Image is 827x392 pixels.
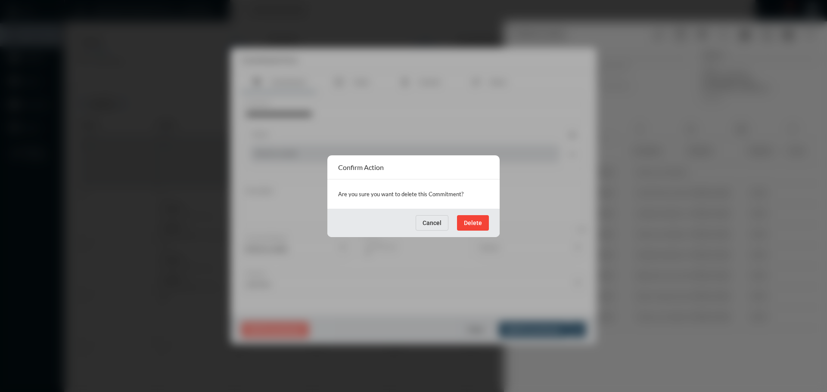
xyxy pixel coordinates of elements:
[338,188,489,200] p: Are you sure you want to delete this Commitment?
[416,215,448,231] button: Cancel
[338,163,384,171] h2: Confirm Action
[464,219,482,226] span: Delete
[457,215,489,231] button: Delete
[423,219,441,226] span: Cancel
